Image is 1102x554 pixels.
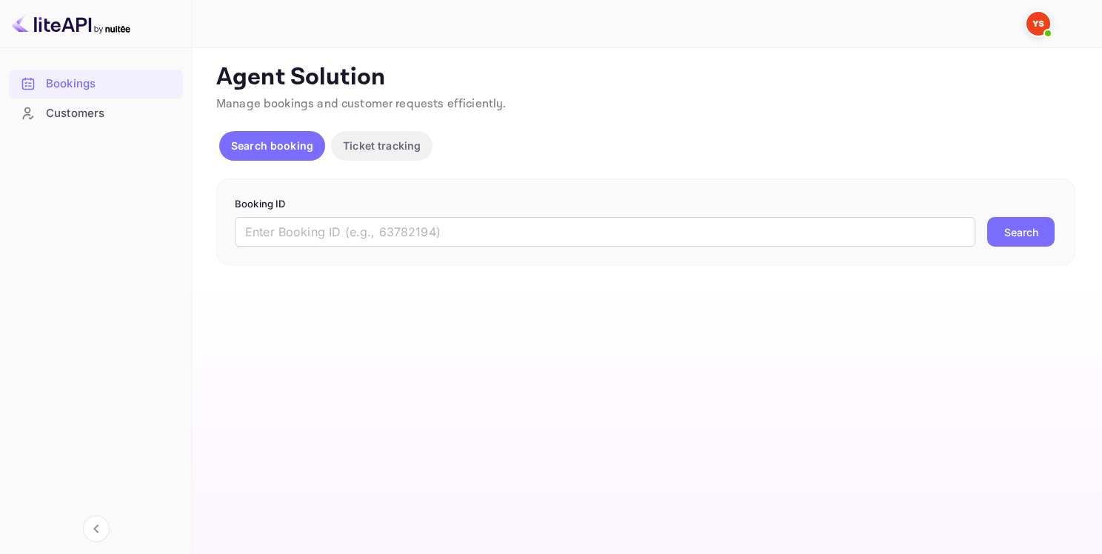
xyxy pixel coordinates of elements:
a: Customers [9,99,183,127]
div: Bookings [9,70,183,99]
img: Yandex Support [1026,12,1050,36]
p: Ticket tracking [343,138,421,153]
div: Bookings [46,76,176,93]
input: Enter Booking ID (e.g., 63782194) [235,217,975,247]
a: Bookings [9,70,183,97]
div: Customers [46,105,176,122]
button: Search [987,217,1055,247]
button: Collapse navigation [83,515,110,542]
p: Booking ID [235,197,1057,212]
span: Manage bookings and customer requests efficiently. [216,96,507,112]
div: Customers [9,99,183,128]
p: Search booking [231,138,313,153]
p: Agent Solution [216,63,1075,93]
img: LiteAPI logo [12,12,130,36]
